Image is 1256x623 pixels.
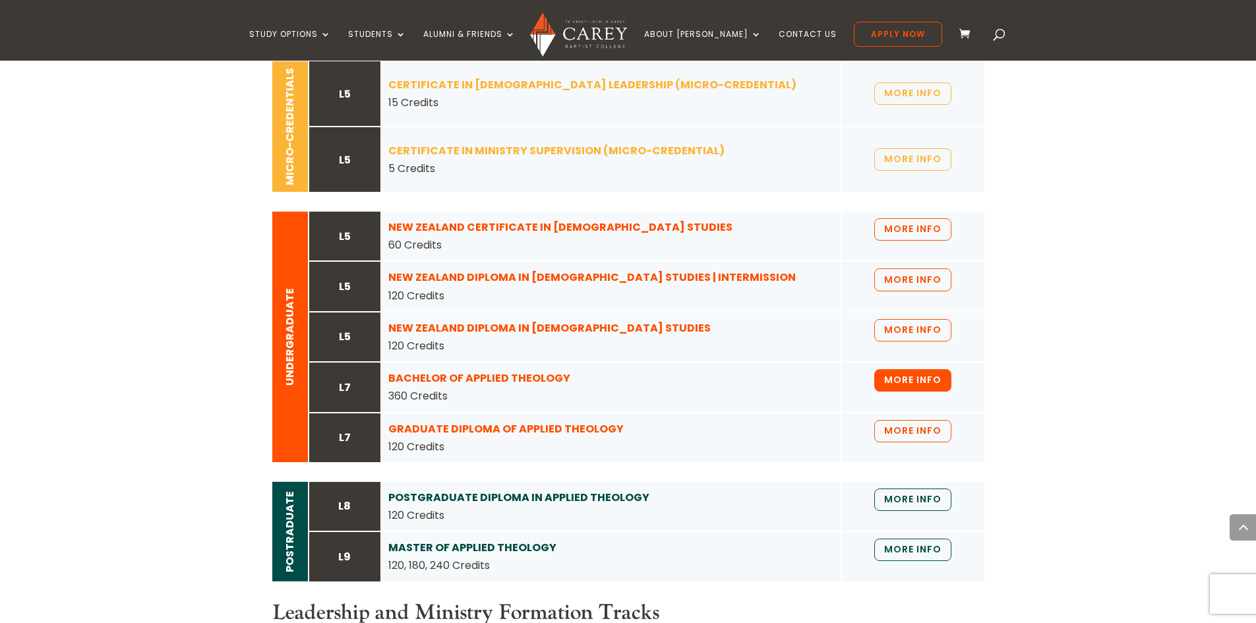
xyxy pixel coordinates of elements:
[388,421,624,436] a: GRADUATE DIPLOMA OF APPLIED THEOLOGY
[339,152,351,167] strong: L5
[249,30,331,61] a: Study Options
[388,540,556,555] a: MASTER OF APPLIED THEOLOGY
[388,268,834,304] div: 120 Credits
[339,86,351,102] strong: L5
[874,82,951,105] a: MORE INFO
[388,369,834,405] div: 360 Credits
[388,320,711,336] a: NEW ZEALAND DIPLOMA IN [DEMOGRAPHIC_DATA] STUDIES
[874,539,951,561] a: MORE INFO
[282,491,297,572] strong: POSTRADUATE
[874,489,951,511] a: MORE INFO
[388,142,834,177] div: 5 Credits
[779,30,837,61] a: Contact Us
[339,229,351,244] strong: L5
[348,30,406,61] a: Students
[644,30,762,61] a: About [PERSON_NAME]
[339,430,351,445] strong: L7
[388,371,570,386] a: BACHELOR OF APPLIED THEOLOGY
[388,270,796,285] a: NEW ZEALAND DIPLOMA IN [DEMOGRAPHIC_DATA] STUDIES | INTERMISSION
[388,220,733,235] a: NEW ZEALAND CERTIFICATE IN [DEMOGRAPHIC_DATA] STUDIES
[388,218,834,254] div: 60 Credits
[388,77,796,92] a: CERTIFICATE IN [DEMOGRAPHIC_DATA] LEADERSHIP (MICRO-CREDENTIAL)
[282,68,297,185] strong: MICRO-CREDENTIALS
[874,319,951,341] a: MORE INFO
[388,319,834,355] div: 120 Credits
[423,30,516,61] a: Alumni & Friends
[338,498,351,514] strong: L8
[874,420,951,442] a: MORE INFO
[388,490,649,505] a: POSTGRADUATE DIPLOMA IN APPLIED THEOLOGY
[388,76,834,111] div: 15 Credits
[388,539,834,574] div: 120, 180, 240 Credits
[388,420,834,456] div: 120 Credits
[388,143,725,158] a: CERTIFICATE IN MINISTRY SUPERVISION (MICRO-CREDENTIAL)
[874,148,951,171] a: MORE INFO
[874,218,951,241] a: MORE INFO
[282,288,297,386] strong: UNDERGRADUATE
[874,369,951,392] a: MORE INFO
[388,489,834,524] div: 120 Credits
[874,268,951,291] a: MORE INFO
[338,549,351,564] strong: L9
[339,380,351,395] strong: L7
[854,22,942,47] a: Apply Now
[339,279,351,294] strong: L5
[339,329,351,344] strong: L5
[530,13,627,57] img: Carey Baptist College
